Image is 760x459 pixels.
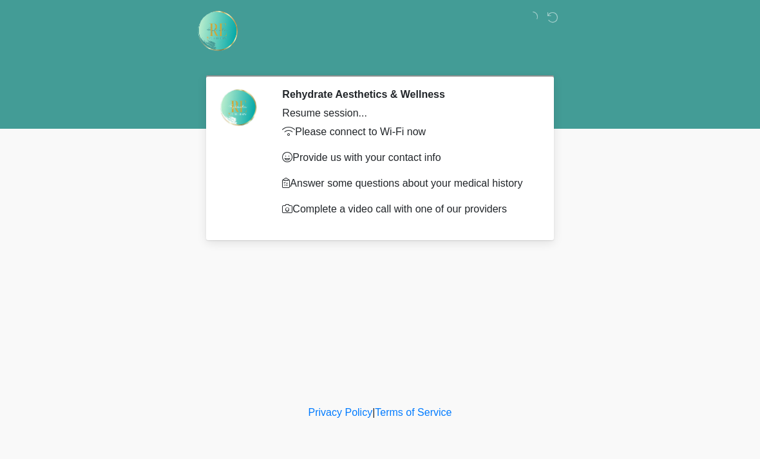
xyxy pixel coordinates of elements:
a: | [372,407,375,418]
img: Rehydrate Aesthetics & Wellness Logo [196,10,239,52]
p: Complete a video call with one of our providers [282,201,531,217]
p: Please connect to Wi-Fi now [282,124,531,140]
h2: Rehydrate Aesthetics & Wellness [282,88,531,100]
p: Provide us with your contact info [282,150,531,165]
a: Terms of Service [375,407,451,418]
div: Resume session... [282,106,531,121]
a: Privacy Policy [309,407,373,418]
img: Agent Avatar [219,88,258,127]
p: Answer some questions about your medical history [282,176,531,191]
